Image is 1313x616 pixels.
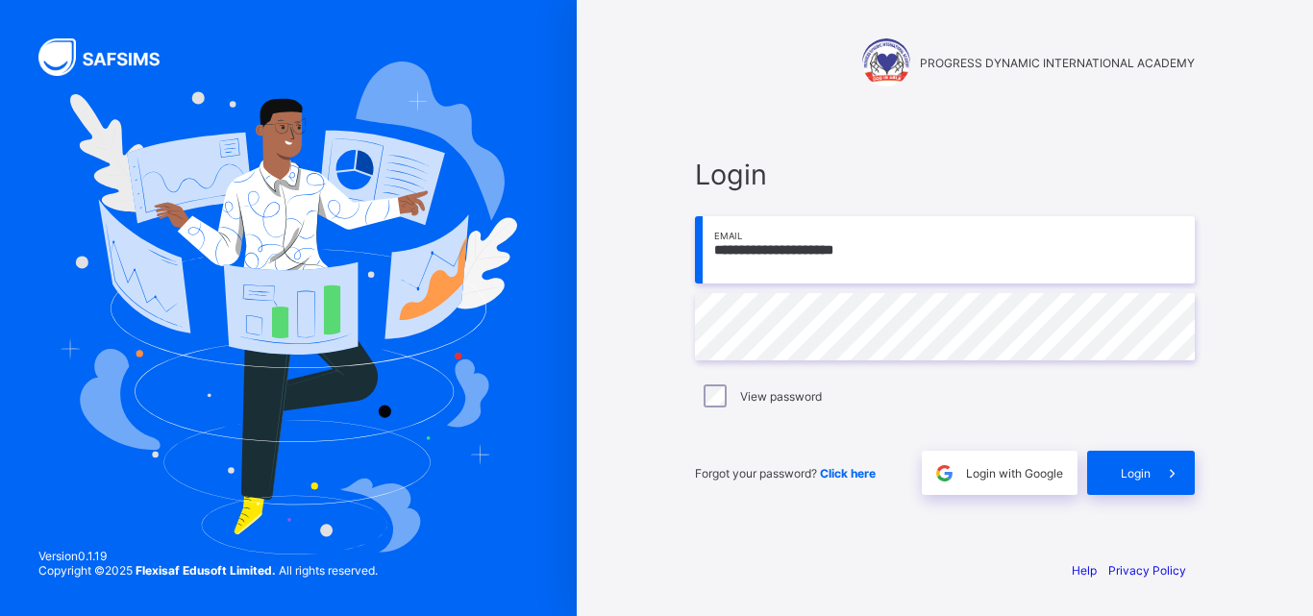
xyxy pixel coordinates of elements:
img: google.396cfc9801f0270233282035f929180a.svg [933,462,955,484]
span: Copyright © 2025 All rights reserved. [38,563,378,578]
span: Login [1121,466,1151,480]
strong: Flexisaf Edusoft Limited. [136,563,276,578]
label: View password [740,389,822,404]
a: Privacy Policy [1108,563,1186,578]
span: Version 0.1.19 [38,549,378,563]
span: Forgot your password? [695,466,876,480]
img: Hero Image [60,62,517,554]
a: Click here [820,466,876,480]
span: PROGRESS DYNAMIC INTERNATIONAL ACADEMY [920,56,1195,70]
span: Login [695,158,1195,191]
span: Login with Google [966,466,1063,480]
a: Help [1072,563,1097,578]
img: SAFSIMS Logo [38,38,183,76]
